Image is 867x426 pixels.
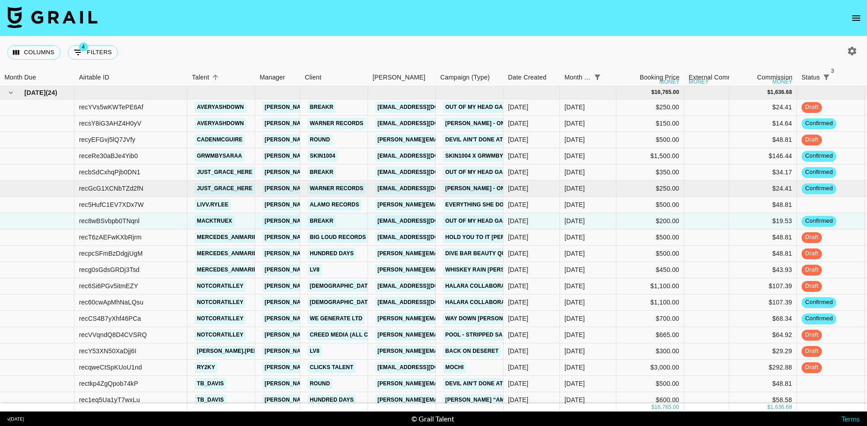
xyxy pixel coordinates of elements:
a: [EMAIL_ADDRESS][DOMAIN_NAME] [375,232,476,243]
div: © Grail Talent [411,414,454,423]
a: Halara collaboration [443,281,520,292]
a: mercedes_anmarie_ [195,264,262,276]
a: [PERSON_NAME][EMAIL_ADDRESS][DOMAIN_NAME] [262,297,410,308]
div: rec1eq5Ua1yT7wxLu [79,395,140,404]
div: $107.39 [729,278,797,295]
div: Aug '25 [564,200,585,209]
div: 8/14/2025 [508,363,528,372]
div: $24.41 [729,181,797,197]
div: 8/11/2025 [508,346,528,356]
a: notcoratilley [195,329,246,341]
a: [PERSON_NAME][EMAIL_ADDRESS][DOMAIN_NAME] [375,313,522,324]
div: rec5HufC1EV7XDx7W [79,200,144,209]
a: [EMAIL_ADDRESS][DOMAIN_NAME] [375,281,476,292]
a: [PERSON_NAME][EMAIL_ADDRESS][DOMAIN_NAME] [262,394,410,406]
a: [PERSON_NAME][EMAIL_ADDRESS][DOMAIN_NAME] [262,329,410,341]
div: Manager [255,69,300,86]
div: 3 active filters [820,71,833,84]
a: [PERSON_NAME].[PERSON_NAME] [195,346,294,357]
span: confirmed [802,168,836,177]
div: Airtable ID [79,69,109,86]
span: ( 24 ) [46,88,57,97]
div: $3,000.00 [616,360,684,376]
div: $29.29 [729,343,797,360]
a: just_grace_here [195,183,255,194]
div: 7/10/2025 [508,151,528,160]
a: livv.rylee [195,199,231,211]
div: 8/19/2025 [508,168,528,177]
div: External Commission [689,69,750,86]
div: Aug '25 [564,184,585,193]
a: [PERSON_NAME][EMAIL_ADDRESS][DOMAIN_NAME] [262,313,410,324]
div: Aug '25 [564,151,585,160]
div: recyEFGvj5lQ7JVfy [79,135,135,144]
div: $350.00 [616,164,684,181]
div: 8/19/2025 [508,103,528,112]
a: [PERSON_NAME][EMAIL_ADDRESS][DOMAIN_NAME] [262,248,410,259]
button: hide children [5,86,17,99]
div: Talent [192,69,209,86]
a: [PERSON_NAME][EMAIL_ADDRESS][DOMAIN_NAME] [262,215,410,227]
div: $68.34 [729,311,797,327]
div: Aug '25 [564,249,585,258]
a: [PERSON_NAME][EMAIL_ADDRESS][DOMAIN_NAME] [375,346,522,357]
div: money [689,79,709,84]
a: just_grace_here [195,167,255,178]
div: 8/22/2025 [508,395,528,404]
a: [PERSON_NAME][EMAIL_ADDRESS][DOMAIN_NAME] [262,102,410,113]
div: Booking Price [640,69,680,86]
div: $1,500.00 [616,148,684,164]
div: v [DATE] [7,416,24,422]
div: $48.81 [729,132,797,148]
div: recbSdCxhqPjb0DN1 [79,168,140,177]
div: $14.64 [729,116,797,132]
div: recT6zAEFwKXbRjrm [79,233,142,242]
div: 8/21/2025 [508,330,528,339]
div: $600.00 [616,392,684,408]
a: [PERSON_NAME][EMAIL_ADDRESS][DOMAIN_NAME] [262,199,410,211]
a: [EMAIL_ADDRESS][DOMAIN_NAME] [375,297,476,308]
div: rectkp4ZgQpob74kP [79,379,138,388]
div: $250.00 [616,99,684,116]
div: 7/31/2025 [508,298,528,307]
a: [PERSON_NAME] - Only [DEMOGRAPHIC_DATA] [443,183,578,194]
a: [PERSON_NAME][EMAIL_ADDRESS][DOMAIN_NAME] [375,378,522,389]
div: Aug '25 [564,135,585,144]
span: draft [802,233,822,242]
div: $500.00 [616,229,684,246]
a: Whiskey Rain [PERSON_NAME] countryrebel [443,264,583,276]
a: LV8 [308,346,322,357]
div: $450.00 [616,262,684,278]
div: Client [305,69,322,86]
div: rec60cwApMhNaLQsu [79,298,144,307]
a: [PERSON_NAME][EMAIL_ADDRESS][DOMAIN_NAME] [262,118,410,129]
div: Date Created [508,69,546,86]
a: [PERSON_NAME] - Only [DEMOGRAPHIC_DATA] [443,118,578,129]
a: Warner Records [308,118,366,129]
div: Talent [187,69,255,86]
a: [PERSON_NAME] “Ammo” [443,394,518,406]
a: [EMAIL_ADDRESS][DOMAIN_NAME] [375,362,476,373]
div: Month Due [560,69,616,86]
a: Dive Bar Beauty Queen Ashland Craft [443,248,568,259]
a: [PERSON_NAME][EMAIL_ADDRESS][DOMAIN_NAME] [262,134,410,145]
div: receRe30aBJe4Yib0 [79,151,138,160]
a: SKIN1004 x grwmbysaraa 5 of 5 [443,150,543,162]
div: 16,765.00 [654,89,679,96]
div: Aug '25 [564,103,585,112]
div: recCS4B7yXhf46PCa [79,314,141,323]
div: $64.92 [729,327,797,343]
div: 1,636.68 [770,89,792,96]
div: $150.00 [616,116,684,132]
div: Aug '25 [564,298,585,307]
span: confirmed [802,184,836,193]
div: $ [767,403,770,411]
div: $34.17 [729,164,797,181]
div: $700.00 [616,311,684,327]
div: $48.81 [729,246,797,262]
div: $48.81 [729,376,797,392]
div: 8/21/2025 [508,135,528,144]
a: ry2ky [195,362,217,373]
a: Creed Media (All Campaigns) [308,329,401,341]
a: [PERSON_NAME][EMAIL_ADDRESS][DOMAIN_NAME] [262,167,410,178]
